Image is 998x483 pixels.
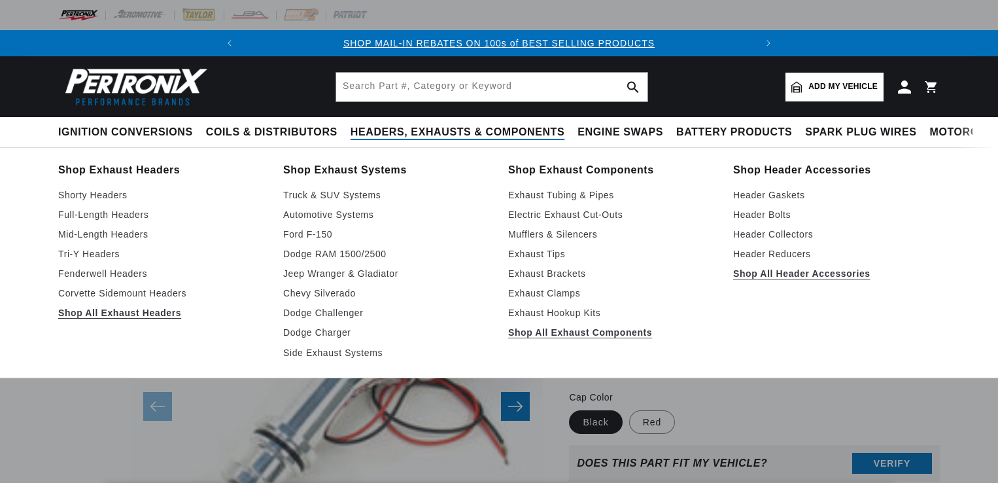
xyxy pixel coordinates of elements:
[755,30,782,56] button: Translation missing: en.sections.announcements.next_announcement
[733,187,940,203] a: Header Gaskets
[58,161,265,179] a: Shop Exhaust Headers
[58,266,265,281] a: Fenderwell Headers
[243,36,756,50] div: 1 of 2
[508,325,715,340] a: Shop All Exhaust Components
[283,226,490,242] a: Ford F-150
[143,392,172,421] button: Slide left
[569,391,614,404] legend: Cap Color
[805,126,916,139] span: Spark Plug Wires
[508,285,715,301] a: Exhaust Clamps
[283,325,490,340] a: Dodge Charger
[619,73,647,101] button: search button
[569,410,622,434] label: Black
[216,30,243,56] button: Translation missing: en.sections.announcements.previous_announcement
[199,117,344,148] summary: Coils & Distributors
[508,305,715,321] a: Exhaust Hookup Kits
[283,207,490,223] a: Automotive Systems
[283,345,490,361] a: Side Exhaust Systems
[508,266,715,281] a: Exhaust Brackets
[283,246,490,262] a: Dodge RAM 1500/2500
[58,126,193,139] span: Ignition Conversions
[206,126,337,139] span: Coils & Distributors
[508,161,715,179] a: Shop Exhaust Components
[733,207,940,223] a: Header Bolts
[799,117,923,148] summary: Spark Plug Wires
[733,226,940,242] a: Header Collectors
[508,187,715,203] a: Exhaust Tubing & Pipes
[58,64,209,109] img: Pertronix
[344,117,571,148] summary: Headers, Exhausts & Components
[852,453,932,474] button: Verify
[58,187,265,203] a: Shorty Headers
[283,161,490,179] a: Shop Exhaust Systems
[283,285,490,301] a: Chevy Silverado
[243,36,756,50] div: Announcement
[283,305,490,321] a: Dodge Challenger
[733,246,940,262] a: Header Reducers
[577,457,767,469] div: Does This part fit My vehicle?
[629,410,676,434] label: Red
[508,207,715,223] a: Electric Exhaust Cut-Outs
[676,126,792,139] span: Battery Products
[26,30,972,56] slideshow-component: Translation missing: en.sections.announcements.announcement_bar
[733,161,940,179] a: Shop Header Accessories
[577,126,663,139] span: Engine Swaps
[808,80,878,93] span: Add my vehicle
[508,226,715,242] a: Mufflers & Silencers
[733,266,940,281] a: Shop All Header Accessories
[351,126,564,139] span: Headers, Exhausts & Components
[58,246,265,262] a: Tri-Y Headers
[283,266,490,281] a: Jeep Wranger & Gladiator
[58,207,265,223] a: Full-Length Headers
[58,285,265,301] a: Corvette Sidemount Headers
[785,73,884,101] a: Add my vehicle
[58,117,199,148] summary: Ignition Conversions
[501,392,530,421] button: Slide right
[336,73,647,101] input: Search Part #, Category or Keyword
[508,246,715,262] a: Exhaust Tips
[343,38,655,48] a: SHOP MAIL-IN REBATES ON 100s of BEST SELLING PRODUCTS
[58,305,265,321] a: Shop All Exhaust Headers
[670,117,799,148] summary: Battery Products
[571,117,670,148] summary: Engine Swaps
[58,226,265,242] a: Mid-Length Headers
[283,187,490,203] a: Truck & SUV Systems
